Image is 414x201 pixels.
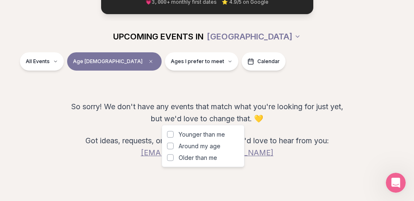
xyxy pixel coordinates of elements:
a: [EMAIL_ADDRESS][DOMAIN_NAME] [141,148,274,157]
p: Got ideas, requests, or just want to say hi? We'd love to hear from you: [68,135,346,159]
span: Younger than me [179,130,225,139]
button: All Events [20,52,64,71]
span: Clear age [146,56,156,66]
span: Calendar [257,58,280,65]
button: Age [DEMOGRAPHIC_DATA]Clear age [67,52,162,71]
span: UPCOMING EVENTS IN [113,31,203,42]
span: Ages I prefer to meet [171,58,224,65]
span: All Events [26,58,50,65]
span: Older than me [179,154,217,162]
span: Age [DEMOGRAPHIC_DATA] [73,58,143,65]
p: So sorry! We don't have any events that match what you're looking for just yet, but we'd love to ... [68,100,346,125]
iframe: Intercom live chat [386,173,406,193]
button: Younger than me [167,131,174,138]
button: Around my age [167,143,174,150]
button: [GEOGRAPHIC_DATA] [207,27,301,46]
button: Older than me [167,154,174,161]
button: Ages I prefer to meet [165,52,238,71]
button: Calendar [242,52,286,71]
span: Around my age [179,142,220,150]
